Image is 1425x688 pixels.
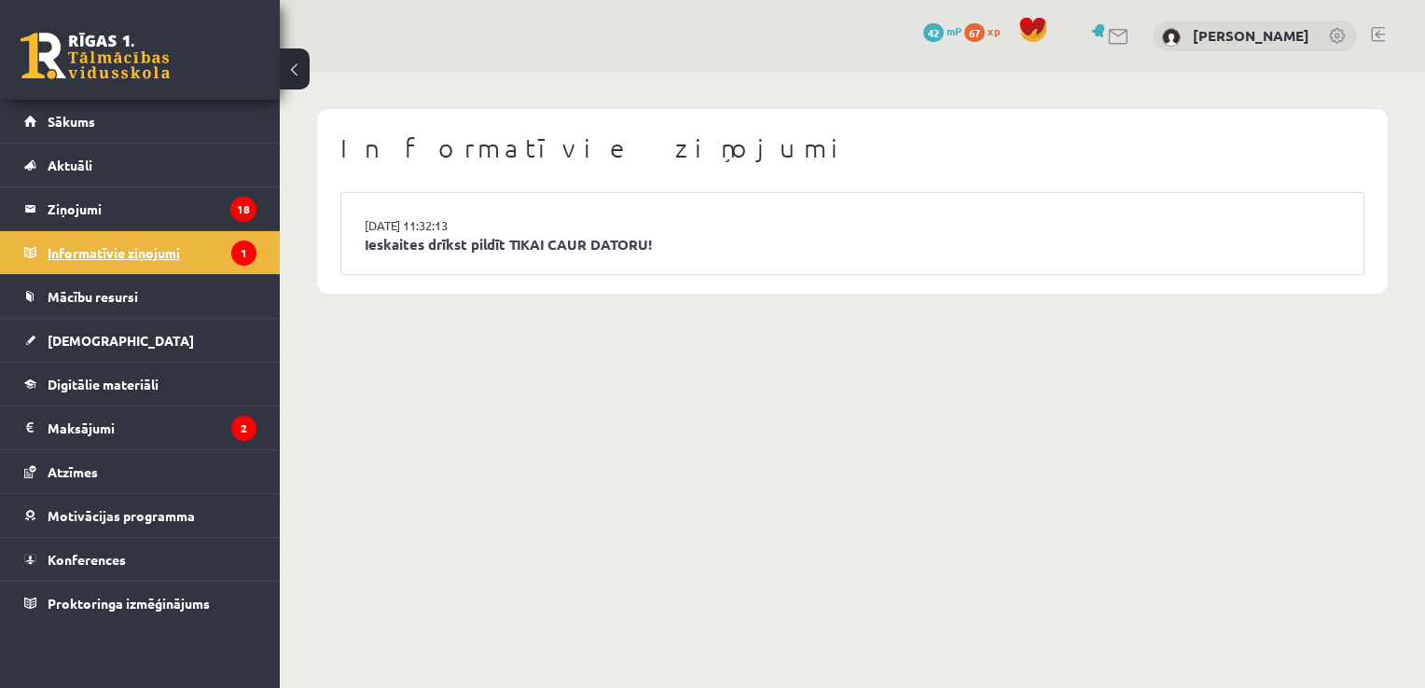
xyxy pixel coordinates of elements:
[24,450,256,493] a: Atzīmes
[1193,26,1309,45] a: [PERSON_NAME]
[923,23,962,38] a: 42 mP
[24,187,256,230] a: Ziņojumi18
[48,507,195,524] span: Motivācijas programma
[48,376,159,392] span: Digitālie materiāli
[48,406,256,449] legend: Maksājumi
[988,23,1000,38] span: xp
[1162,28,1181,47] img: Ivanda Kokina
[24,494,256,537] a: Motivācijas programma
[24,582,256,625] a: Proktoringa izmēģinājums
[48,157,92,173] span: Aktuāli
[964,23,1009,38] a: 67 xp
[48,288,138,305] span: Mācību resursi
[24,275,256,318] a: Mācību resursi
[48,113,95,130] span: Sākums
[48,551,126,568] span: Konferences
[24,538,256,581] a: Konferences
[365,216,505,235] a: [DATE] 11:32:13
[947,23,962,38] span: mP
[365,234,1340,255] a: Ieskaites drīkst pildīt TIKAI CAUR DATORU!
[24,319,256,362] a: [DEMOGRAPHIC_DATA]
[231,241,256,266] i: 1
[48,463,98,480] span: Atzīmes
[24,231,256,274] a: Informatīvie ziņojumi1
[48,187,256,230] legend: Ziņojumi
[48,595,210,612] span: Proktoringa izmēģinājums
[964,23,985,42] span: 67
[24,363,256,406] a: Digitālie materiāli
[230,197,256,222] i: 18
[231,416,256,441] i: 2
[340,132,1364,164] h1: Informatīvie ziņojumi
[24,144,256,186] a: Aktuāli
[923,23,944,42] span: 42
[21,33,170,79] a: Rīgas 1. Tālmācības vidusskola
[24,100,256,143] a: Sākums
[48,332,194,349] span: [DEMOGRAPHIC_DATA]
[48,231,256,274] legend: Informatīvie ziņojumi
[24,406,256,449] a: Maksājumi2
